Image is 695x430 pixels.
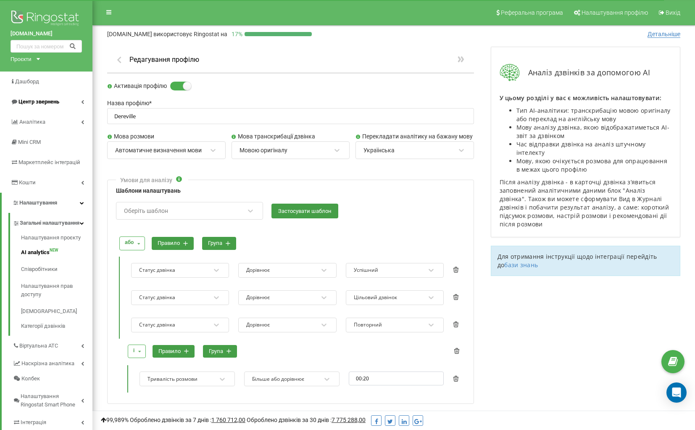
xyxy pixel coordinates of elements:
span: використовує Ringostat на [153,31,227,37]
div: Повторний [354,321,382,328]
a: Налаштування проєкту [21,234,92,244]
span: Налаштування [19,199,57,206]
a: Інтеграція [13,412,92,430]
input: Пошук за номером [11,40,82,53]
span: Колбек [21,374,40,383]
span: Оброблено дзвінків за 30 днів : [247,417,366,423]
div: Більше або дорівнює [252,376,304,382]
span: Аналiтика [19,119,45,125]
label: Мова транскрибації дзвінка [232,132,350,141]
div: Проєкти [11,55,32,63]
label: Мова розмови [107,132,226,141]
a: [DEMOGRAPHIC_DATA] [21,303,92,320]
span: Вихід [666,9,680,16]
div: Статус дзвінка [139,321,175,328]
img: Ringostat logo [11,8,82,29]
div: Тривалість розмови [147,376,197,382]
p: 17 % [227,30,245,38]
div: Українська [363,146,395,154]
div: Аналіз дзвінків за допомогою AI [500,64,671,81]
li: Тип AI-аналітики: транскрибацію мовою оригіналу або переклад на англійську мову [516,106,671,123]
a: Віртуальна АТС [13,336,92,353]
div: Оберіть шаблон [124,208,168,214]
li: Мову аналізу дзвінка, якою відображатиметься AI-звіт за дзвінком [516,123,671,140]
a: Наскрізна аналітика [13,353,92,371]
span: Загальні налаштування [20,219,79,227]
div: або [125,239,134,247]
div: Дорівнює [246,294,270,301]
button: Застосувати шаблон [271,204,338,218]
a: Колбек [13,371,92,386]
a: Загальні налаштування [13,213,92,231]
div: Умови для аналізу [120,176,172,184]
p: Після аналізу дзвінка - в карточці дзвінка зʼявиться заповнений аналітичними даними блок "Аналіз ... [500,178,671,228]
span: Наскрізна аналітика [21,359,74,368]
a: Співробітники [21,261,92,278]
div: Дорівнює [246,267,270,273]
div: Автоматичне визначення мови [115,146,202,154]
div: і [133,347,134,355]
li: Мову, якою очікується розмова для опрацювання в межах цього профілю [516,157,671,174]
span: Інтеграція [21,418,46,427]
a: Налаштування прав доступу [21,278,92,303]
div: Open Intercom Messenger [666,382,687,403]
h1: Редагування профілю [129,56,199,64]
button: група [203,345,237,358]
span: Кошти [19,179,36,186]
label: Шаблони налаштувань [116,186,465,196]
span: Реферальна програма [501,9,563,16]
span: Налаштування Ringostat Smart Phone [21,392,81,409]
span: Налаштування профілю [582,9,648,16]
li: Час відправки дзвінка на аналіз штучному інтелекту [516,140,671,157]
span: Детальніше [648,31,680,38]
div: Статус дзвінка [139,294,175,301]
span: Центр звернень [18,98,59,105]
div: Статус дзвінка [139,267,175,273]
a: бази знань [504,261,538,269]
span: 99,989% [101,417,129,423]
a: Категорії дзвінків [21,320,92,330]
u: 7 775 288,00 [332,417,366,423]
span: Маркетплейс інтеграцій [18,159,80,165]
div: Мовою оригіналу [240,146,287,154]
u: 1 760 712,00 [211,417,245,423]
div: Успішний [354,267,378,273]
input: Назва профілю [107,108,474,125]
button: правило [152,237,194,250]
a: Налаштування [2,193,92,213]
label: Назва профілю * [107,99,474,108]
div: Дорівнює [246,321,270,328]
input: 00:00 [349,372,444,385]
span: Віртуальна АТС [19,342,58,350]
span: Дашборд [15,78,39,85]
label: Перекладати аналітику на бажану мову [355,132,474,141]
span: Mini CRM [18,139,41,145]
div: Цільовий дзвінок [354,294,397,301]
a: Налаштування Ringostat Smart Phone [13,386,92,412]
button: група [202,237,236,250]
p: [DOMAIN_NAME] [107,30,227,38]
p: Для отримання інструкції щодо інтеграції перейдіть до [498,252,674,269]
a: [DOMAIN_NAME] [11,29,82,38]
p: У цьому розділі у вас є можливість налаштовувати: [500,94,671,102]
button: правило [153,345,195,358]
a: AI analyticsNEW [21,244,92,261]
span: Оброблено дзвінків за 7 днів : [130,417,245,423]
label: Активація профілю [107,82,167,91]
